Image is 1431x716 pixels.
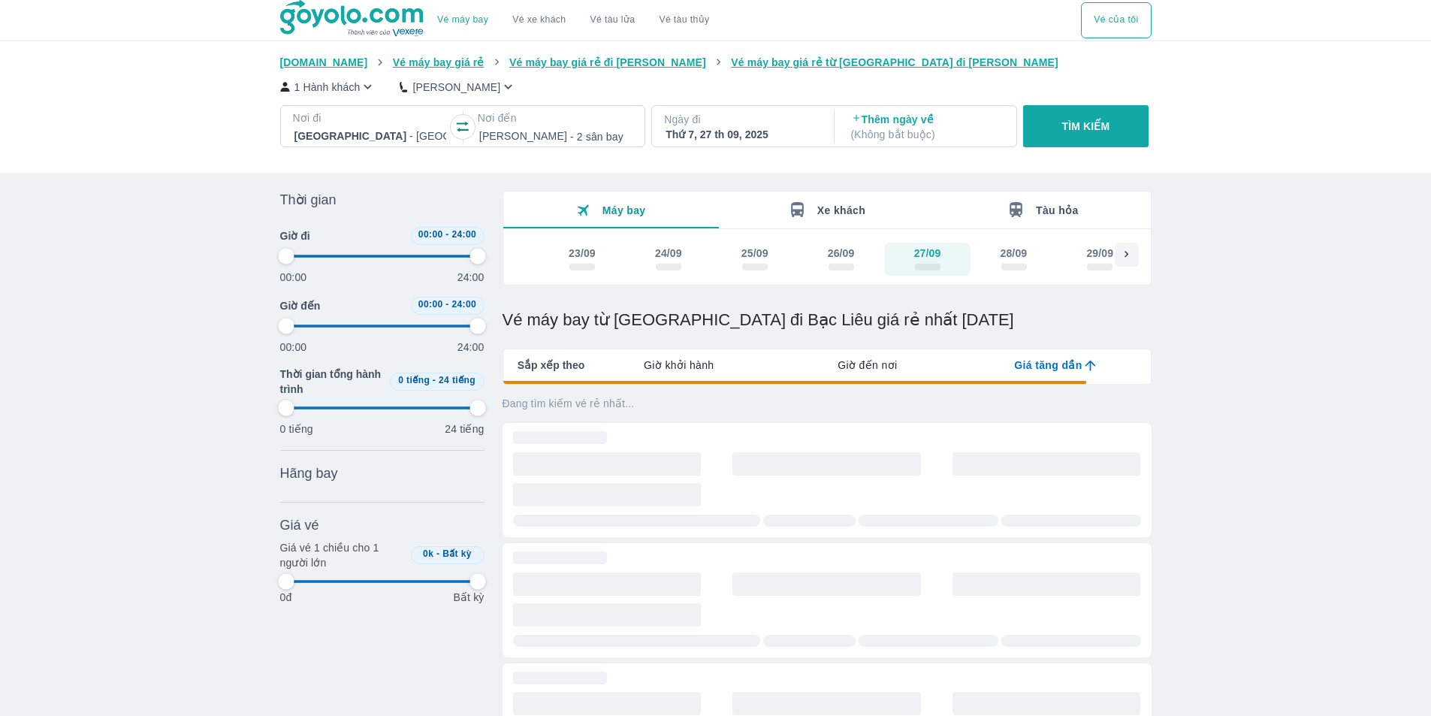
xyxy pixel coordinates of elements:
[423,548,433,559] span: 0k
[457,270,485,285] p: 24:00
[644,358,714,373] span: Giờ khởi hành
[914,246,941,261] div: 27/09
[457,340,485,355] p: 24:00
[503,310,1152,331] h1: Vé máy bay từ [GEOGRAPHIC_DATA] đi Bạc Liêu giá rẻ nhất [DATE]
[664,112,819,127] p: Ngày đi
[280,298,321,313] span: Giờ đến
[280,191,337,209] span: Thời gian
[280,540,405,570] p: Giá vé 1 chiều cho 1 người lớn
[400,79,516,95] button: [PERSON_NAME]
[280,590,292,605] p: 0đ
[280,79,376,95] button: 1 Hành khách
[741,246,768,261] div: 25/09
[433,375,436,385] span: -
[851,127,1003,142] p: ( Không bắt buộc )
[294,80,361,95] p: 1 Hành khách
[451,229,476,240] span: 24:00
[1014,358,1082,373] span: Giá tăng dần
[412,80,500,95] p: [PERSON_NAME]
[439,375,475,385] span: 24 tiếng
[478,110,632,125] p: Nơi đến
[445,299,448,310] span: -
[539,243,1115,276] div: scrollable day and price
[518,358,585,373] span: Sắp xếp theo
[817,204,865,216] span: Xe khách
[1036,204,1079,216] span: Tàu hỏa
[418,229,443,240] span: 00:00
[445,421,484,437] p: 24 tiếng
[647,2,721,38] button: Vé tàu thủy
[280,55,1152,70] nav: breadcrumb
[851,112,1003,142] p: Thêm ngày về
[1001,246,1028,261] div: 28/09
[1062,119,1110,134] p: TÌM KIẾM
[828,246,855,261] div: 26/09
[280,228,310,243] span: Giờ đi
[569,246,596,261] div: 23/09
[578,2,648,38] a: Vé tàu lửa
[838,358,897,373] span: Giờ đến nơi
[1081,2,1151,38] button: Vé của tôi
[280,270,307,285] p: 00:00
[280,56,368,68] span: [DOMAIN_NAME]
[280,367,384,397] span: Thời gian tổng hành trình
[512,14,566,26] a: Vé xe khách
[509,56,706,68] span: Vé máy bay giá rẻ đi [PERSON_NAME]
[442,548,472,559] span: Bất kỳ
[293,110,448,125] p: Nơi đi
[280,340,307,355] p: 00:00
[280,421,313,437] p: 0 tiếng
[731,56,1058,68] span: Vé máy bay giá rẻ từ [GEOGRAPHIC_DATA] đi [PERSON_NAME]
[602,204,646,216] span: Máy bay
[453,590,484,605] p: Bất kỳ
[666,127,817,142] div: Thứ 7, 27 th 09, 2025
[1023,105,1149,147] button: TÌM KIẾM
[398,375,430,385] span: 0 tiếng
[451,299,476,310] span: 24:00
[1081,2,1151,38] div: choose transportation mode
[393,56,485,68] span: Vé máy bay giá rẻ
[1086,246,1113,261] div: 29/09
[584,349,1150,381] div: lab API tabs example
[280,464,338,482] span: Hãng bay
[436,548,439,559] span: -
[425,2,721,38] div: choose transportation mode
[437,14,488,26] a: Vé máy bay
[280,516,319,534] span: Giá vé
[503,396,1152,411] p: Đang tìm kiếm vé rẻ nhất...
[655,246,682,261] div: 24/09
[445,229,448,240] span: -
[418,299,443,310] span: 00:00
